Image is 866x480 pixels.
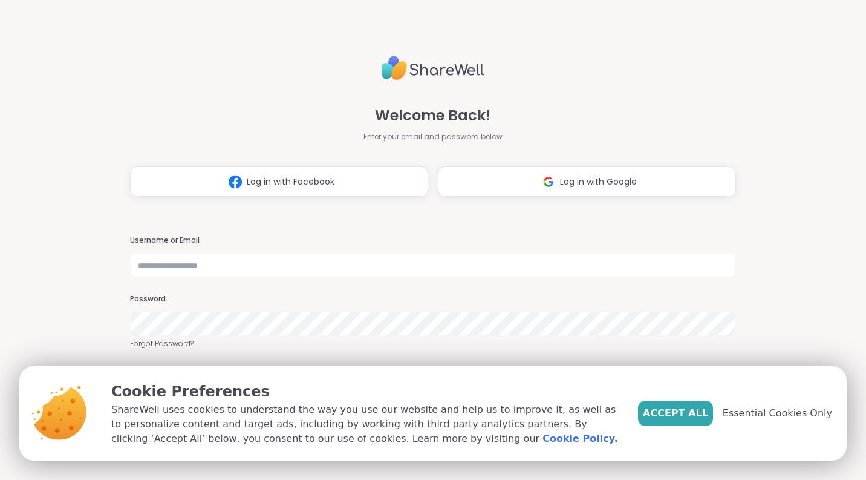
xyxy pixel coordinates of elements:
button: Log in with Facebook [130,166,428,197]
p: ShareWell uses cookies to understand the way you use our website and help us to improve it, as we... [111,403,619,446]
img: ShareWell Logomark [224,171,247,193]
p: Cookie Preferences [111,381,619,403]
h3: Password [130,294,736,304]
span: Essential Cookies Only [723,406,832,421]
span: Log in with Google [560,176,637,188]
a: Cookie Policy. [542,432,617,446]
button: Log in with Google [438,166,736,197]
span: Log in with Facebook [247,176,334,188]
button: Accept All [638,401,713,426]
h3: Username or Email [130,235,736,246]
img: ShareWell Logomark [537,171,560,193]
span: Enter your email and password below [363,131,503,142]
img: ShareWell Logo [382,51,484,85]
span: Accept All [643,406,708,421]
span: Welcome Back! [375,105,490,127]
a: Forgot Password? [130,338,736,349]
